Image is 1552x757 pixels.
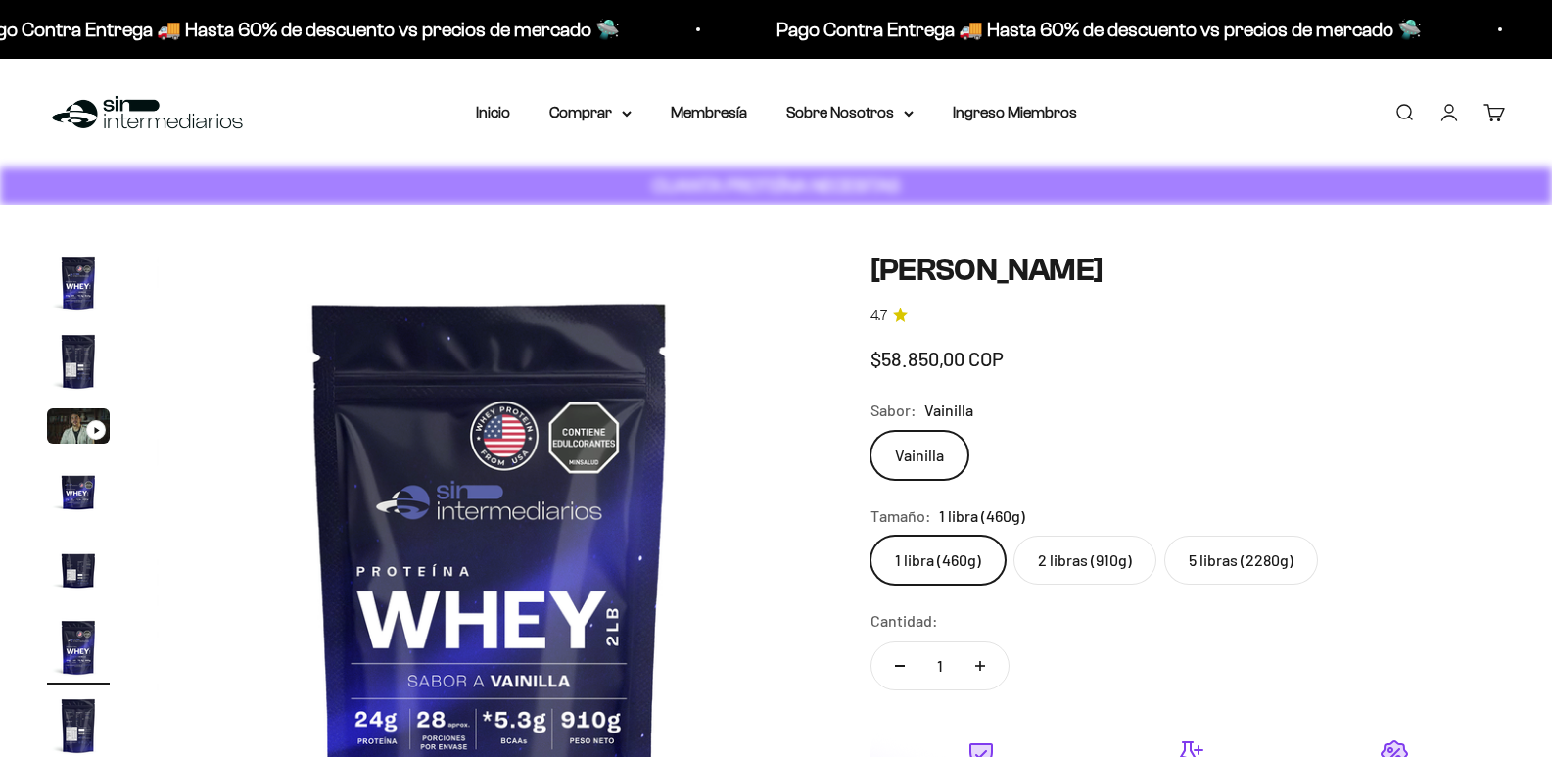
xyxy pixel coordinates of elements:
img: Proteína Whey - Vainilla [47,330,110,393]
legend: Sabor: [870,398,917,423]
a: 4.74.7 de 5.0 estrellas [870,306,1505,327]
button: Ir al artículo 5 [47,538,110,606]
legend: Tamaño: [870,503,931,529]
label: Cantidad: [870,608,938,634]
a: Ingreso Miembros [953,104,1077,120]
a: Membresía [671,104,747,120]
img: Proteína Whey - Vainilla [47,538,110,600]
button: Ir al artículo 2 [47,330,110,399]
button: Ir al artículo 4 [47,459,110,528]
summary: Sobre Nosotros [786,100,914,125]
button: Ir al artículo 6 [47,616,110,685]
img: Proteína Whey - Vainilla [47,694,110,757]
summary: Comprar [549,100,632,125]
sale-price: $58.850,00 COP [870,343,1004,374]
button: Ir al artículo 3 [47,408,110,449]
button: Aumentar cantidad [952,642,1009,689]
a: Inicio [476,104,510,120]
span: Vainilla [924,398,973,423]
img: Proteína Whey - Vainilla [47,252,110,314]
img: Proteína Whey - Vainilla [47,616,110,679]
img: Proteína Whey - Vainilla [47,459,110,522]
span: 4.7 [870,306,887,327]
button: Reducir cantidad [871,642,928,689]
p: Pago Contra Entrega 🚚 Hasta 60% de descuento vs precios de mercado 🛸 [776,14,1422,45]
button: Ir al artículo 1 [47,252,110,320]
span: 1 libra (460g) [939,503,1025,529]
h1: [PERSON_NAME] [870,252,1505,289]
strong: CUANTA PROTEÍNA NECESITAS [652,175,900,196]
